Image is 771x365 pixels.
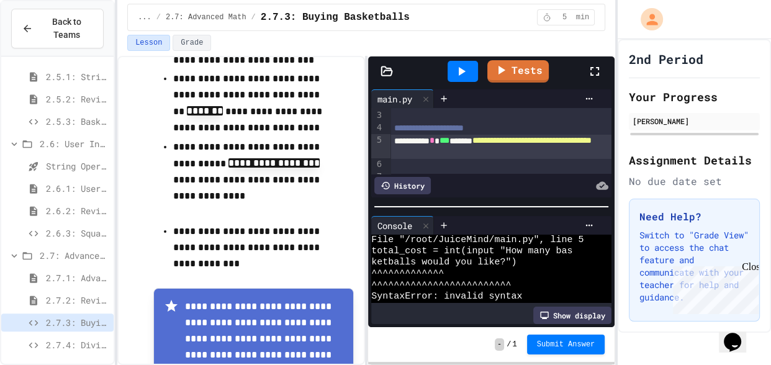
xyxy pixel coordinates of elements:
span: Back to Teams [40,16,93,42]
div: [PERSON_NAME] [633,115,756,127]
span: 2.5.2: Review - String Operators [46,92,109,106]
span: 2.6.2: Review - User Input [46,204,109,217]
span: 2.7.3: Buying Basketballs [46,316,109,329]
span: 2.7: Advanced Math [166,12,246,22]
span: - [495,338,504,351]
span: 1 [512,340,516,349]
div: 5 [371,134,384,158]
span: ketballs would you like?") [371,257,516,268]
div: 6 [371,158,384,171]
span: 2.7.1: Advanced Math [46,271,109,284]
span: String Operators - Quiz [46,160,109,173]
h2: Assignment Details [629,151,760,169]
span: 2.6.3: Squares and Circles [46,227,109,240]
div: No due date set [629,174,760,189]
span: min [576,12,590,22]
div: main.py [371,92,418,106]
span: 2.5.1: String Operators [46,70,109,83]
span: ^^^^^^^^^^^^^^^^^^^^^^^^^ [371,280,511,291]
button: Lesson [127,35,170,51]
button: Submit Answer [527,335,605,354]
a: Tests [487,60,549,83]
button: Back to Teams [11,9,104,48]
div: main.py [371,89,434,108]
span: 5 [555,12,575,22]
span: Submit Answer [537,340,595,349]
span: / [251,12,256,22]
span: ... [138,12,151,22]
div: My Account [628,5,666,34]
span: 2.7.4: Dividing a Number [46,338,109,351]
span: / [507,340,511,349]
button: Grade [173,35,211,51]
h2: Your Progress [629,88,760,106]
p: Switch to "Grade View" to access the chat feature and communicate with your teacher for help and ... [639,229,749,304]
div: 7 [371,171,384,183]
iframe: chat widget [719,315,759,353]
span: 2.7.2: Review - Advanced Math [46,294,109,307]
span: 2.7.3: Buying Basketballs [261,10,410,25]
div: Console [371,216,434,235]
span: SyntaxError: invalid syntax [371,291,522,302]
span: ^^^^^^^^^^^^^ [371,268,444,279]
div: Chat with us now!Close [5,5,86,79]
span: 2.5.3: Basketballs and Footballs [46,115,109,128]
h1: 2nd Period [629,50,703,68]
iframe: chat widget [668,261,759,314]
div: 4 [371,122,384,134]
div: 3 [371,109,384,122]
span: / [156,12,161,22]
h3: Need Help? [639,209,749,224]
span: 2.6: User Input [40,137,109,150]
div: Show display [533,307,611,324]
span: File "/root/JuiceMind/main.py", line 5 [371,235,584,246]
div: Console [371,219,418,232]
div: History [374,177,431,194]
span: 2.7: Advanced Math [40,249,109,262]
span: 2.6.1: User Input [46,182,109,195]
span: total_cost = int(input "How many bas [371,246,572,257]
